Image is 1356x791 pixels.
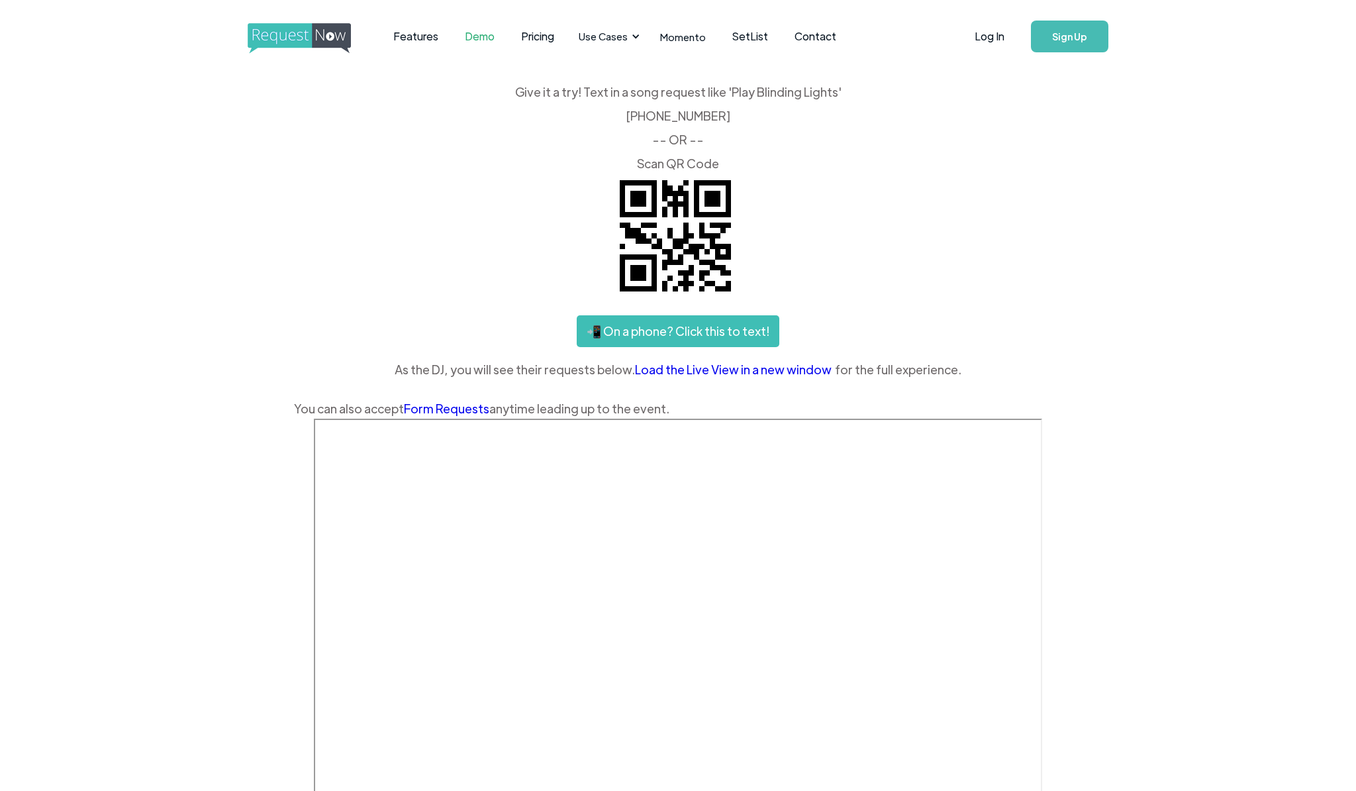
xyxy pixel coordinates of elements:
img: QR code [609,170,742,302]
a: Contact [781,16,849,57]
a: Load the Live View in a new window [635,360,835,380]
a: Demo [452,16,508,57]
div: You can also accept anytime leading up to the event. [294,399,1062,419]
a: Momento [647,17,719,56]
a: Form Requests [404,401,489,416]
a: Log In [961,13,1018,60]
div: Use Cases [579,29,628,44]
div: Use Cases [571,16,644,57]
a: 📲 On a phone? Click this to text! [577,315,779,347]
a: SetList [719,16,781,57]
a: Pricing [508,16,567,57]
a: Sign Up [1031,21,1108,52]
a: home [248,23,347,50]
div: As the DJ, you will see their requests below. for the full experience. [294,360,1062,380]
img: requestnow logo [248,23,375,54]
div: Give it a try! Text in a song request like 'Play Blinding Lights' ‍ [PHONE_NUMBER] -- OR -- ‍ Sca... [294,86,1062,170]
a: Features [380,16,452,57]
